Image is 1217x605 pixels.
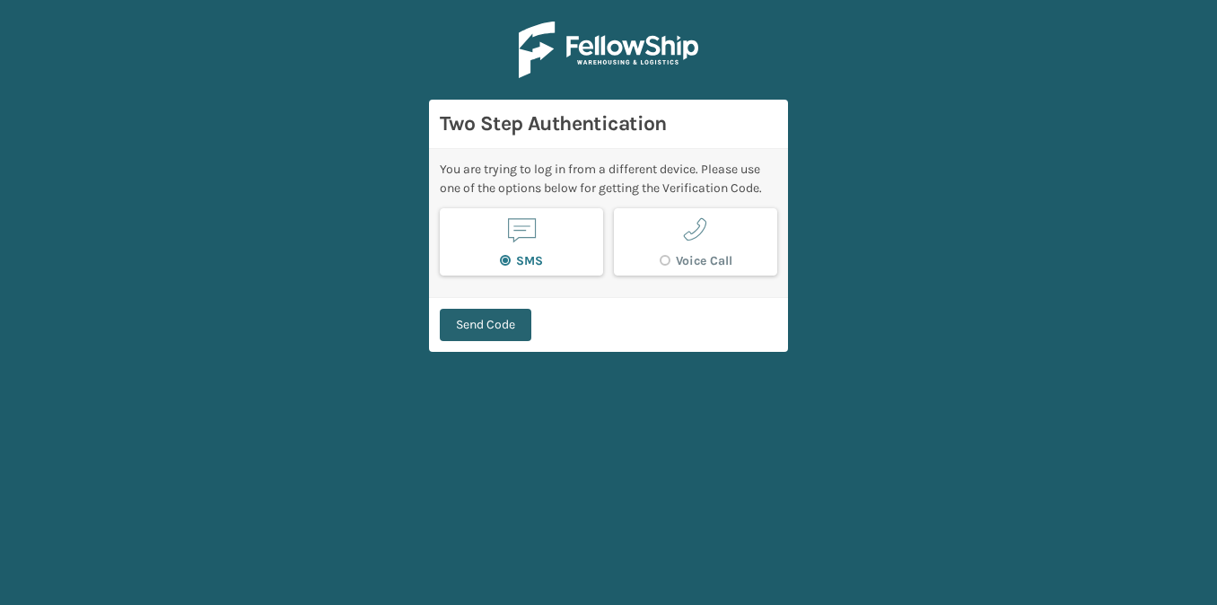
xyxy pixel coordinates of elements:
[440,160,777,197] div: You are trying to log in from a different device. Please use one of the options below for getting...
[440,309,531,341] button: Send Code
[500,253,543,268] label: SMS
[519,22,698,78] img: Logo
[440,110,777,137] h3: Two Step Authentication
[660,253,732,268] label: Voice Call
